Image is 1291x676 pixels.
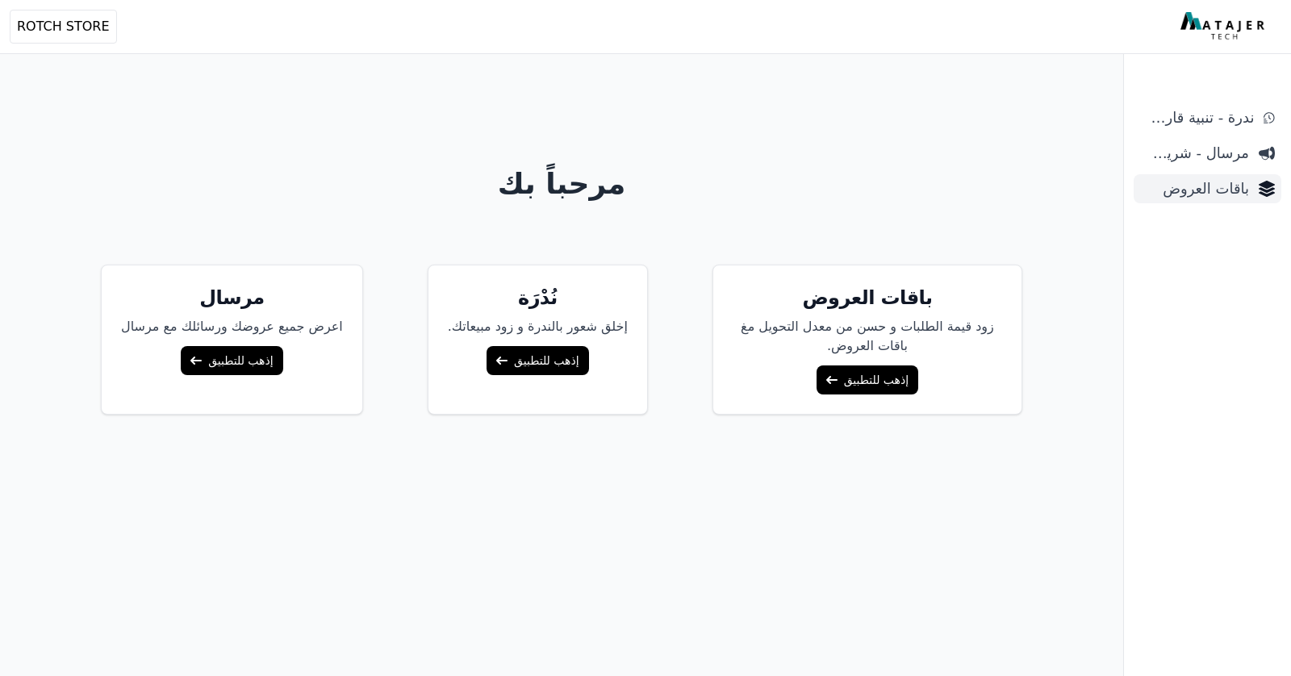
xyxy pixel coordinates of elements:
h5: مرسال [121,285,343,311]
button: ROTCH STORE [10,10,117,44]
a: إذهب للتطبيق [817,365,918,394]
a: إذهب للتطبيق [181,346,282,375]
a: إذهب للتطبيق [487,346,588,375]
p: زود قيمة الطلبات و حسن من معدل التحويل مغ باقات العروض. [733,317,1002,356]
img: MatajerTech Logo [1180,12,1268,41]
span: ندرة - تنبية قارب علي النفاذ [1140,106,1254,129]
p: اعرض جميع عروضك ورسائلك مع مرسال [121,317,343,336]
span: مرسال - شريط دعاية [1140,142,1249,165]
h5: نُدْرَة [448,285,628,311]
h5: باقات العروض [733,285,1002,311]
p: إخلق شعور بالندرة و زود مبيعاتك. [448,317,628,336]
span: ROTCH STORE [17,17,110,36]
span: باقات العروض [1140,177,1249,200]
